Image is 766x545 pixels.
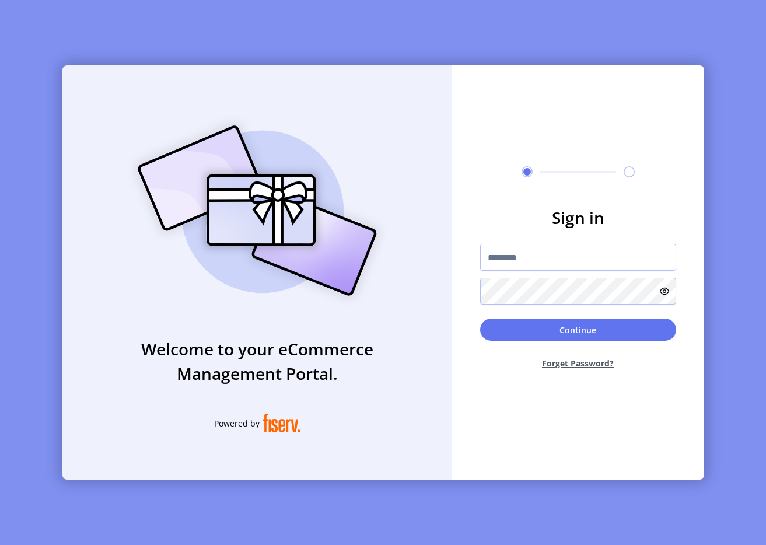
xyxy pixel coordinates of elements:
[62,337,452,386] h3: Welcome to your eCommerce Management Portal.
[214,417,260,429] span: Powered by
[120,113,394,309] img: card_Illustration.svg
[480,205,676,230] h3: Sign in
[480,319,676,341] button: Continue
[480,348,676,379] button: Forget Password?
